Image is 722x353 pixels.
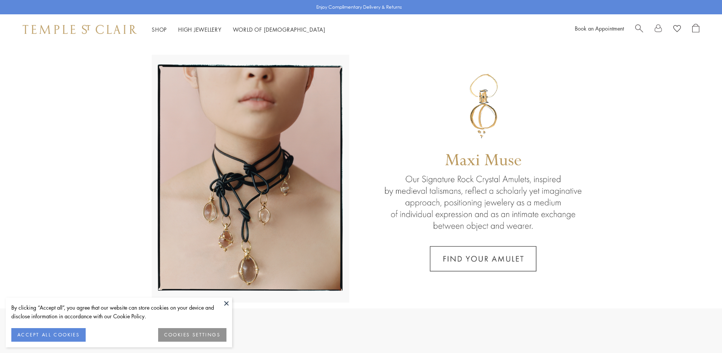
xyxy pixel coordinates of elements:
button: COOKIES SETTINGS [158,328,226,342]
img: Temple St. Clair [23,25,137,34]
p: Enjoy Complimentary Delivery & Returns [316,3,402,11]
div: By clicking “Accept all”, you agree that our website can store cookies on your device and disclos... [11,303,226,321]
a: World of [DEMOGRAPHIC_DATA]World of [DEMOGRAPHIC_DATA] [233,26,325,33]
button: ACCEPT ALL COOKIES [11,328,86,342]
a: ShopShop [152,26,167,33]
a: Open Shopping Bag [692,24,699,35]
nav: Main navigation [152,25,325,34]
a: Search [635,24,643,35]
a: Book an Appointment [575,25,624,32]
a: View Wishlist [673,24,681,35]
a: High JewelleryHigh Jewellery [178,26,222,33]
